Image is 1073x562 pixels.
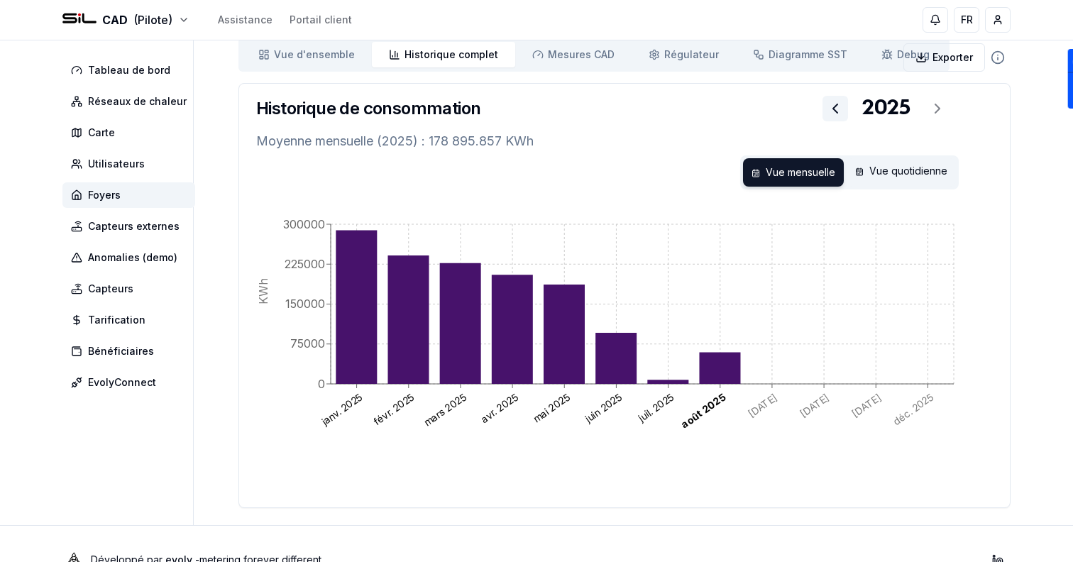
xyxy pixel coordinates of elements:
[88,344,154,358] span: Bénéficiaires
[88,188,121,202] span: Foyers
[515,42,632,67] a: Mesures CAD
[241,42,372,67] a: Vue d'ensemble
[62,182,201,208] a: Foyers
[88,250,177,265] span: Anomalies (demo)
[582,391,624,425] text: juin 2025
[62,307,201,333] a: Tarification
[318,377,325,391] tspan: 0
[371,391,417,428] text: févr. 2025
[256,131,993,151] p: Moyenne mensuelle (2025) : 178 895.857 KWh
[218,13,273,27] a: Assistance
[478,391,520,425] text: avr. 2025
[62,120,201,145] a: Carte
[954,7,979,33] button: FR
[531,391,572,425] text: mai 2025
[62,11,189,28] button: CAD(Pilote)
[62,151,201,177] a: Utilisateurs
[736,42,864,67] a: Diagramme SST
[862,96,910,121] div: 2025
[88,313,145,327] span: Tarification
[285,297,325,311] tspan: 150000
[405,48,498,62] span: Historique complet
[88,375,156,390] span: EvolyConnect
[88,126,115,140] span: Carte
[102,11,128,28] span: CAD
[864,42,947,67] a: Debug
[62,3,97,37] img: SIL - CAD Logo
[88,282,133,296] span: Capteurs
[256,278,270,304] tspan: KWh
[635,391,676,424] text: juil. 2025
[62,89,201,114] a: Réseaux de chaleur
[88,63,170,77] span: Tableau de bord
[422,391,468,429] text: mars 2025
[319,391,365,428] text: janv. 2025
[632,42,736,67] a: Régulateur
[847,158,956,187] div: Vue quotidienne
[372,42,515,67] a: Historique complet
[88,94,187,109] span: Réseaux de chaleur
[133,11,172,28] span: (Pilote)
[62,57,201,83] a: Tableau de bord
[88,157,145,171] span: Utilisateurs
[290,13,352,27] a: Portail client
[88,219,180,233] span: Capteurs externes
[664,48,719,62] span: Régulateur
[290,336,325,351] tspan: 75000
[62,276,201,302] a: Capteurs
[903,43,985,72] button: Exporter
[62,245,201,270] a: Anomalies (demo)
[62,214,201,239] a: Capteurs externes
[256,97,480,120] h3: Historique de consommation
[548,48,615,62] span: Mesures CAD
[62,370,201,395] a: EvolyConnect
[62,338,201,364] a: Bénéficiaires
[678,391,728,431] text: août 2025
[897,48,930,62] span: Debug
[274,48,355,62] span: Vue d'ensemble
[961,13,973,27] span: FR
[285,257,325,271] tspan: 225000
[743,158,844,187] div: Vue mensuelle
[283,217,325,231] tspan: 300000
[769,48,847,62] span: Diagramme SST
